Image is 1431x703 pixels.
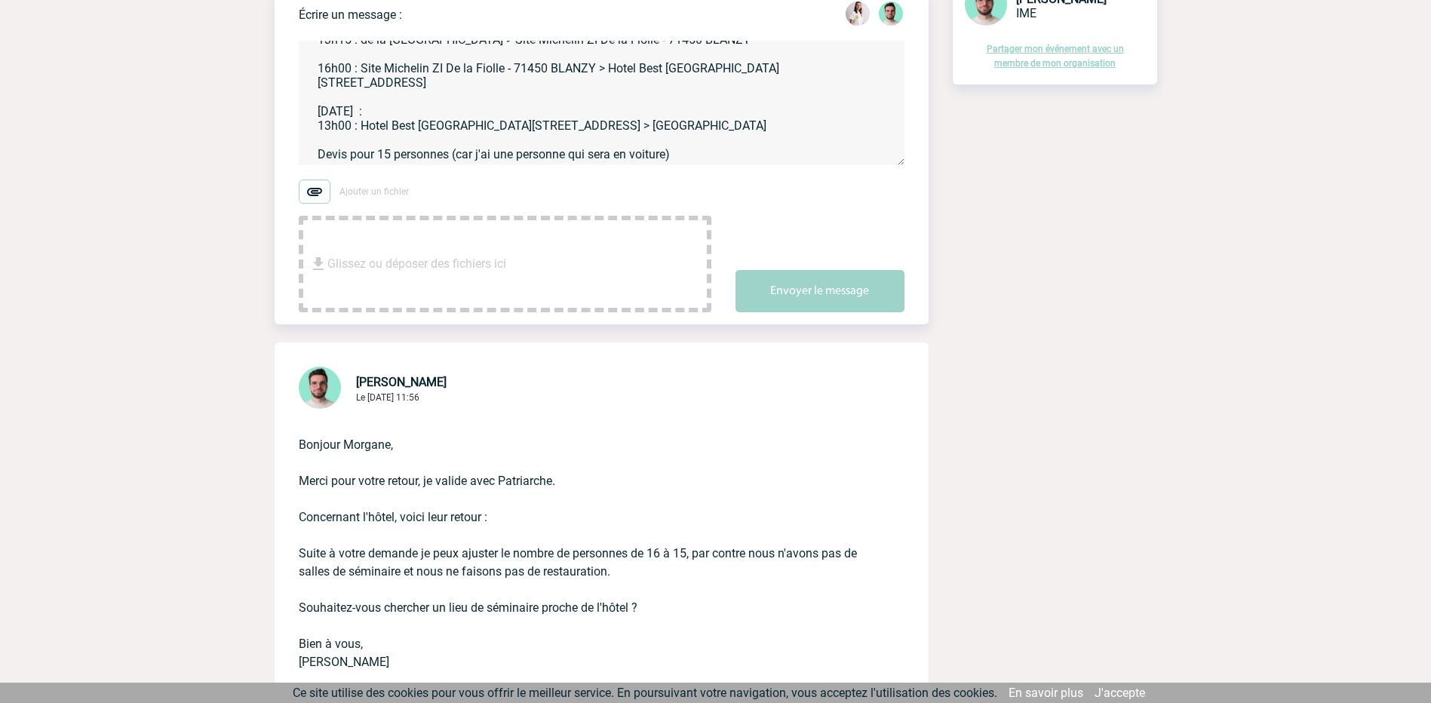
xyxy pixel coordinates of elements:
[879,2,903,26] img: 121547-2.png
[356,375,447,389] span: [PERSON_NAME]
[1016,6,1036,20] span: IME
[987,44,1124,69] a: Partager mon événement avec un membre de mon organisation
[299,8,402,22] p: Écrire un message :
[1095,686,1145,700] a: J'accepte
[879,2,903,29] div: Benjamin ROLAND
[846,2,870,26] img: 130205-0.jpg
[356,392,419,403] span: Le [DATE] 11:56
[309,255,327,273] img: file_download.svg
[299,412,862,671] p: Bonjour Morgane, Merci pour votre retour, je valide avec Patriarche. Concernant l'hôtel, voici le...
[327,226,506,302] span: Glissez ou déposer des fichiers ici
[293,686,997,700] span: Ce site utilise des cookies pour vous offrir le meilleur service. En poursuivant votre navigation...
[299,367,341,409] img: 121547-2.png
[1009,686,1083,700] a: En savoir plus
[339,186,409,197] span: Ajouter un fichier
[735,270,904,312] button: Envoyer le message
[846,2,870,29] div: Morgane DOULLE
